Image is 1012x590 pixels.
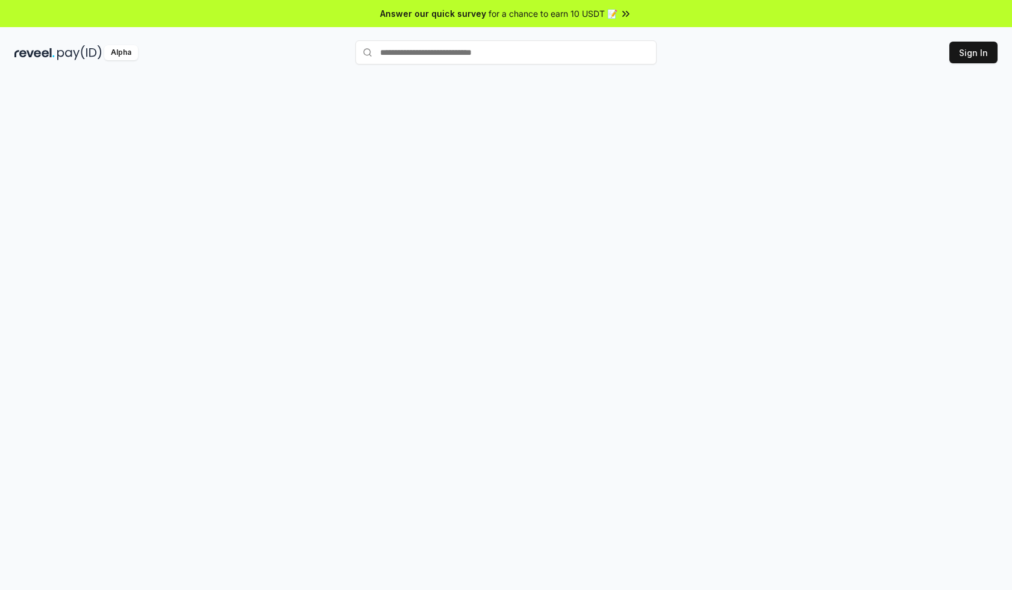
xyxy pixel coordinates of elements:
[380,7,486,20] span: Answer our quick survey
[949,42,998,63] button: Sign In
[14,45,55,60] img: reveel_dark
[489,7,617,20] span: for a chance to earn 10 USDT 📝
[57,45,102,60] img: pay_id
[104,45,138,60] div: Alpha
